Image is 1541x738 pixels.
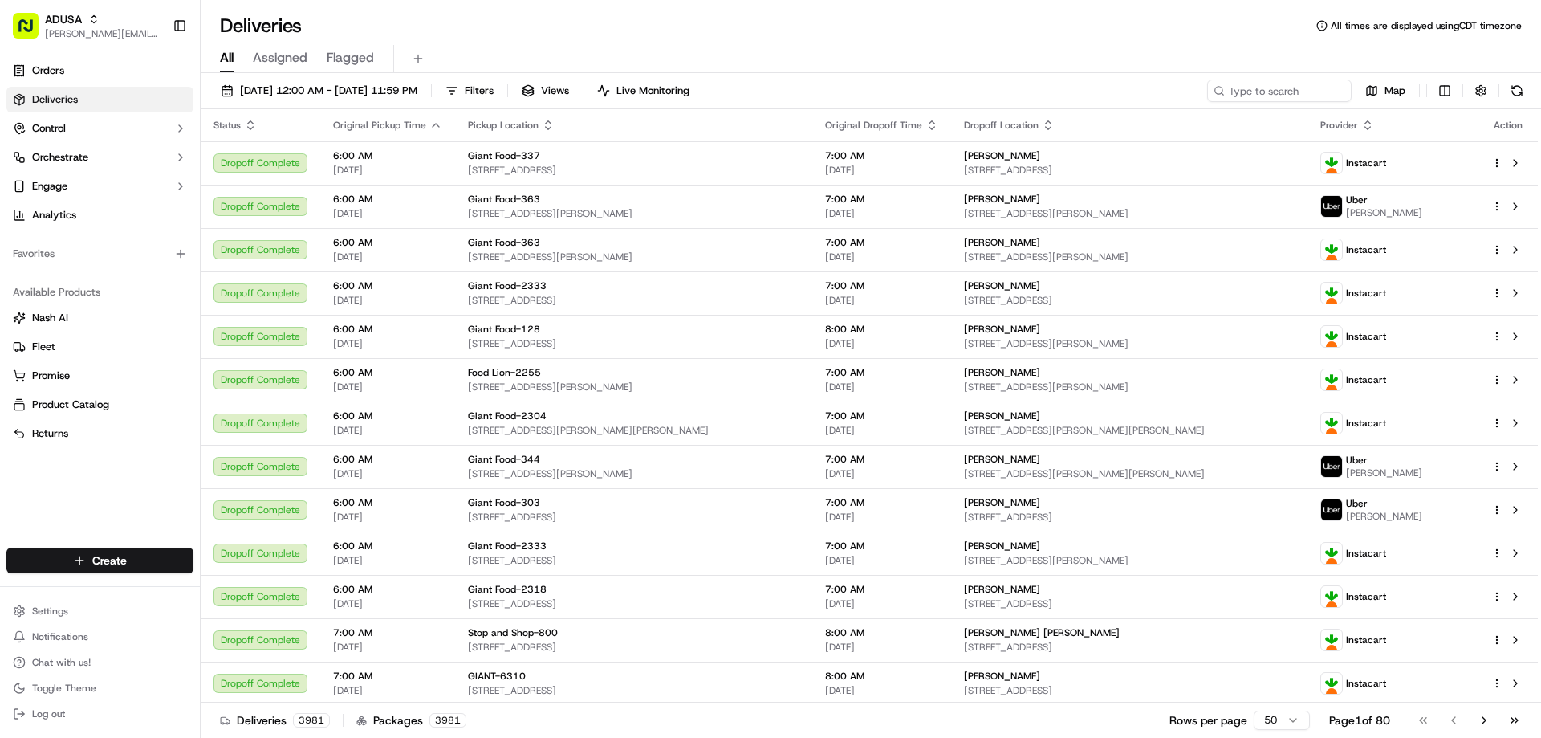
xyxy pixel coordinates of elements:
span: All times are displayed using CDT timezone [1331,19,1522,32]
span: [STREET_ADDRESS] [964,511,1295,524]
button: Refresh [1506,80,1528,102]
span: [DATE] [333,684,442,697]
span: Giant Food-2333 [468,540,547,552]
span: 7:00 AM [825,540,938,552]
span: [PERSON_NAME][EMAIL_ADDRESS][PERSON_NAME][DOMAIN_NAME] [45,27,160,40]
span: Analytics [32,208,76,222]
span: 7:00 AM [333,626,442,639]
span: Original Pickup Time [333,119,426,132]
span: [DATE] [333,467,442,480]
span: [DATE] [825,424,938,437]
span: Instacart [1346,634,1386,646]
span: [PERSON_NAME] [964,540,1040,552]
span: Assigned [253,48,307,67]
span: [STREET_ADDRESS][PERSON_NAME][PERSON_NAME] [964,424,1295,437]
span: Uber [1346,497,1368,510]
span: Orchestrate [32,150,88,165]
span: 7:00 AM [825,236,938,249]
span: [DATE] [333,381,442,393]
button: Control [6,116,193,141]
button: Notifications [6,626,193,648]
span: [PERSON_NAME] [964,583,1040,596]
span: [STREET_ADDRESS] [468,597,799,610]
span: [PERSON_NAME] [964,670,1040,683]
button: Engage [6,173,193,199]
span: 7:00 AM [825,496,938,509]
span: [PERSON_NAME] [964,279,1040,292]
div: Packages [356,712,466,728]
a: Promise [13,369,187,383]
span: Provider [1320,119,1358,132]
span: All [220,48,234,67]
span: Orders [32,63,64,78]
button: Fleet [6,334,193,360]
span: 6:00 AM [333,279,442,292]
span: [DATE] 12:00 AM - [DATE] 11:59 PM [240,84,417,98]
img: profile_instacart_ahold_partner.png [1321,630,1342,650]
span: 7:00 AM [825,366,938,379]
span: 6:00 AM [333,193,442,206]
span: [DATE] [825,511,938,524]
span: Instacart [1346,677,1386,690]
span: [DATE] [333,337,442,350]
span: [DATE] [825,164,938,177]
span: Instacart [1346,287,1386,300]
span: [DATE] [825,597,938,610]
span: [PERSON_NAME] [1346,206,1422,219]
span: [PERSON_NAME] [1346,467,1422,479]
h1: Deliveries [220,13,302,39]
span: [STREET_ADDRESS][PERSON_NAME] [964,251,1295,263]
span: Pickup Location [468,119,539,132]
span: [DATE] [333,424,442,437]
span: [STREET_ADDRESS] [964,164,1295,177]
span: Engage [32,179,67,194]
span: [STREET_ADDRESS] [468,294,799,307]
img: profile_uber_ahold_partner.png [1321,456,1342,477]
span: [STREET_ADDRESS] [468,511,799,524]
span: [DATE] [825,684,938,697]
div: Deliveries [220,712,330,728]
span: [STREET_ADDRESS][PERSON_NAME] [964,554,1295,567]
span: Map [1384,84,1405,98]
span: Giant Food-337 [468,149,540,162]
a: Product Catalog [13,398,187,412]
span: Views [541,84,569,98]
span: 6:00 AM [333,540,442,552]
button: Nash AI [6,305,193,331]
span: [DATE] [333,511,442,524]
button: Views [514,80,576,102]
button: [DATE] 12:00 AM - [DATE] 11:59 PM [213,80,425,102]
span: 7:00 AM [333,670,442,683]
div: Page 1 of 80 [1329,712,1390,728]
span: 8:00 AM [825,626,938,639]
span: [DATE] [333,164,442,177]
span: [DATE] [333,294,442,307]
span: [DATE] [333,207,442,220]
span: Uber [1346,454,1368,467]
button: Product Catalog [6,392,193,418]
img: profile_uber_ahold_partner.png [1321,196,1342,217]
img: profile_instacart_ahold_partner.png [1321,283,1342,304]
a: Orders [6,58,193,84]
span: [DATE] [825,467,938,480]
span: 6:00 AM [333,583,442,596]
span: [PERSON_NAME] [964,323,1040,336]
span: [STREET_ADDRESS] [468,164,799,177]
span: [PERSON_NAME] [964,193,1040,206]
span: [STREET_ADDRESS][PERSON_NAME] [468,251,799,263]
p: Rows per page [1169,712,1247,728]
span: [DATE] [333,251,442,263]
span: Giant Food-2304 [468,410,547,422]
span: 6:00 AM [333,410,442,422]
span: [STREET_ADDRESS] [964,597,1295,610]
span: 7:00 AM [825,279,938,292]
div: 3981 [429,713,466,728]
a: Nash AI [13,311,187,325]
span: Giant Food-363 [468,236,540,249]
img: profile_instacart_ahold_partner.png [1321,369,1342,390]
button: Promise [6,363,193,389]
span: [STREET_ADDRESS][PERSON_NAME] [468,381,799,393]
span: 7:00 AM [825,453,938,466]
span: Original Dropoff Time [825,119,922,132]
span: Status [213,119,241,132]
